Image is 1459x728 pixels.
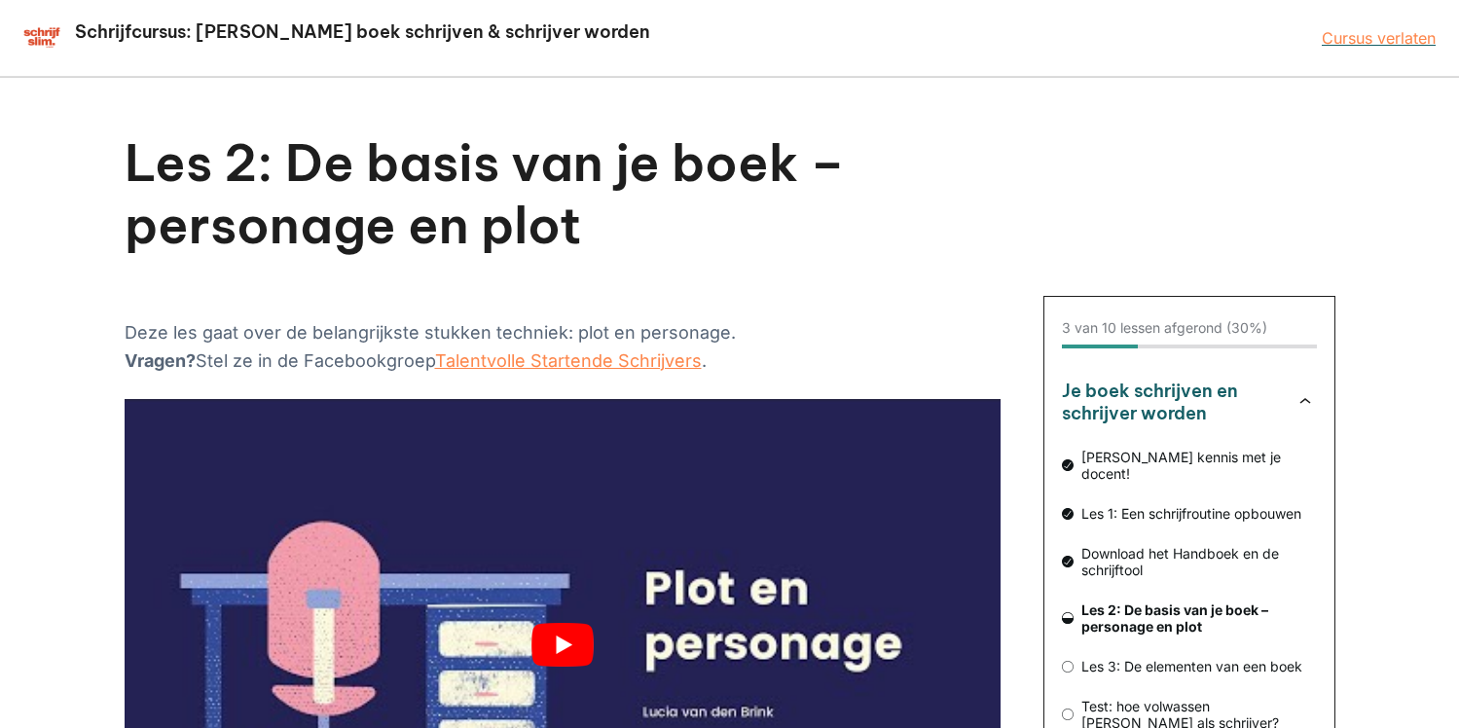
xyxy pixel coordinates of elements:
[1062,449,1317,482] a: [PERSON_NAME] kennis met je docent!
[1062,320,1267,337] div: 3 van 10 lessen afgerond (30%)
[1062,601,1317,635] a: Les 2: De basis van je boek – personage en plot
[125,319,1001,376] p: Deze les gaat over de belangrijkste stukken techniek: plot en personage. Stel ze in de Facebookgr...
[1074,505,1317,522] span: Les 1: Een schrijfroutine opbouwen
[23,26,61,50] img: schrijfcursus schrijfslim academy
[1062,505,1317,522] a: Les 1: Een schrijfroutine opbouwen
[1074,658,1317,674] span: Les 3: De elementen van een boek
[1074,545,1317,578] span: Download het Handboek en de schrijftool
[1074,449,1317,482] span: [PERSON_NAME] kennis met je docent!
[1062,380,1317,426] button: Je boek schrijven en schrijver worden
[1322,28,1436,48] a: Cursus verlaten
[1062,545,1317,578] a: Download het Handboek en de schrijftool
[1074,601,1317,635] span: Les 2: De basis van je boek – personage en plot
[73,20,652,43] h2: Schrijfcursus: [PERSON_NAME] boek schrijven & schrijver worden
[125,350,196,371] strong: Vragen?
[1062,380,1274,426] h3: Je boek schrijven en schrijver worden
[435,350,702,371] a: Talentvolle Startende Schrijvers
[125,132,1001,257] h1: Les 2: De basis van je boek – personage en plot
[1062,658,1317,674] a: Les 3: De elementen van een boek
